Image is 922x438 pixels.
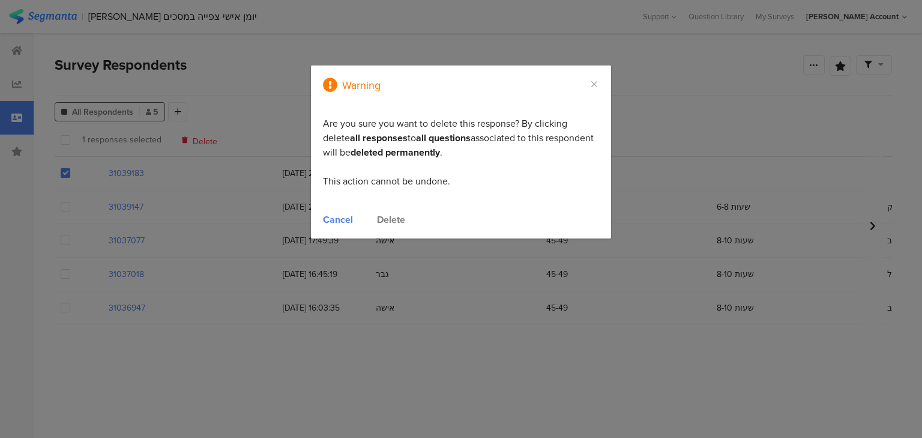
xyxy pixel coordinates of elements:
[416,131,471,145] b: all questions
[351,145,440,159] b: deleted permanently
[589,78,599,91] button: Close
[350,131,408,145] b: all responses
[323,117,594,188] span: Are you sure you want to delete this response? By clicking delete to associated to this responden...
[323,213,353,227] div: Cancel
[342,80,381,91] div: Warning
[311,65,611,239] div: dialog
[377,213,405,227] div: Delete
